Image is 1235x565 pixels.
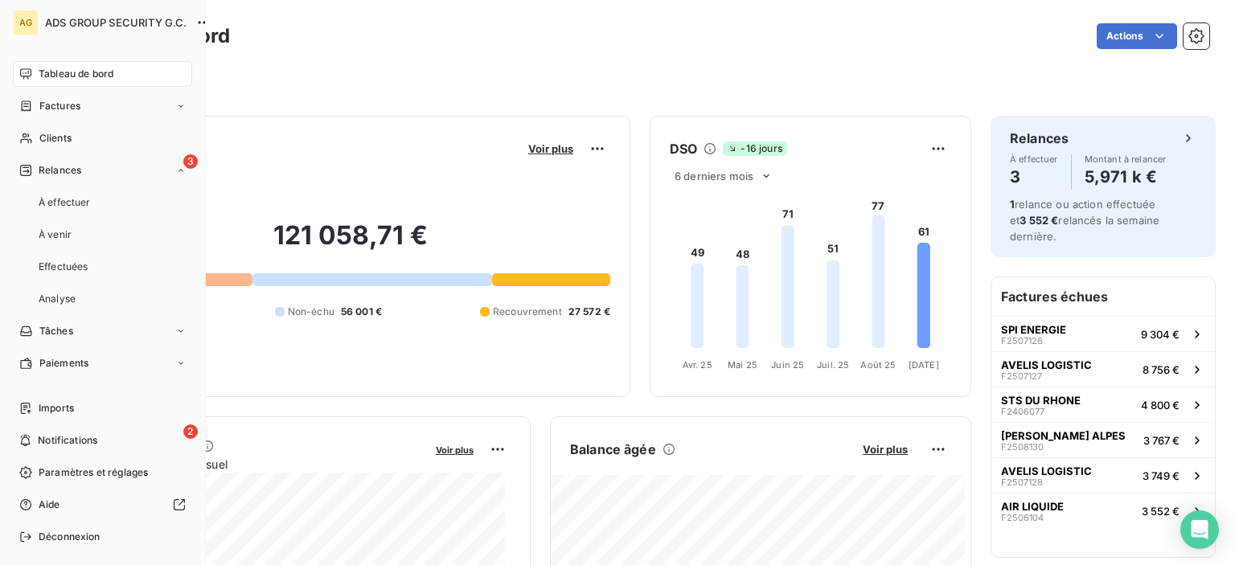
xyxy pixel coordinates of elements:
span: Analyse [39,292,76,306]
button: Voir plus [523,141,578,156]
h4: 3 [1010,164,1058,190]
span: Recouvrement [493,305,562,319]
span: Non-échu [288,305,334,319]
span: AVELIS LOGISTIC [1001,358,1092,371]
span: SPI ENERGIE [1001,323,1066,336]
span: À effectuer [39,195,91,210]
span: Effectuées [39,260,88,274]
span: 3 749 € [1143,469,1180,482]
span: 2 [183,424,198,439]
span: 4 800 € [1141,399,1180,411]
span: 8 756 € [1143,363,1180,376]
span: Voir plus [436,444,474,456]
span: AVELIS LOGISTIC [1001,465,1092,477]
span: -16 jours [723,141,786,156]
tspan: Juin 25 [771,359,804,371]
button: SPI ENERGIEF25071269 304 € [991,316,1215,351]
div: Open Intercom Messenger [1180,510,1219,549]
span: ADS GROUP SECURITY G.C. [45,16,187,29]
h4: 5,971 k € [1085,164,1167,190]
button: Voir plus [431,442,478,457]
button: [PERSON_NAME] ALPESF25081303 767 € [991,422,1215,457]
tspan: Avr. 25 [683,359,712,371]
span: F2506104 [1001,513,1044,522]
tspan: Juil. 25 [817,359,849,371]
span: À venir [39,227,72,242]
button: AVELIS LOGISTICF25071278 756 € [991,351,1215,387]
span: 3 552 € [1020,214,1058,227]
span: STS DU RHONE [1001,394,1081,407]
span: F2406077 [1001,407,1044,416]
span: AIR LIQUIDE [1001,500,1064,513]
h6: Factures échues [991,277,1215,316]
div: AG [13,10,39,35]
span: 3 767 € [1143,434,1180,447]
h6: Relances [1010,129,1069,148]
span: 27 572 € [568,305,610,319]
span: 9 304 € [1141,328,1180,341]
span: Factures [39,99,80,113]
span: Déconnexion [39,530,101,544]
button: AVELIS LOGISTICF25071283 749 € [991,457,1215,493]
span: 3 552 € [1142,505,1180,518]
span: Voir plus [528,142,573,155]
tspan: Août 25 [860,359,896,371]
span: Tâches [39,324,73,338]
span: [PERSON_NAME] ALPES [1001,429,1126,442]
span: Clients [39,131,72,145]
span: Paramètres et réglages [39,465,148,480]
span: Paiements [39,356,88,371]
span: F2507127 [1001,371,1042,381]
tspan: [DATE] [909,359,939,371]
span: F2507126 [1001,336,1043,346]
h6: DSO [670,139,697,158]
span: Imports [39,401,74,416]
span: 1 [1010,198,1015,211]
h2: 121 058,71 € [91,219,610,268]
h6: Balance âgée [570,440,656,459]
span: À effectuer [1010,154,1058,164]
a: Aide [13,492,192,518]
button: Voir plus [858,442,913,457]
span: Chiffre d'affaires mensuel [91,456,425,473]
span: Montant à relancer [1085,154,1167,164]
button: AIR LIQUIDEF25061043 552 € [991,493,1215,528]
button: STS DU RHONEF24060774 800 € [991,387,1215,422]
span: Relances [39,163,81,178]
tspan: Mai 25 [728,359,757,371]
span: Aide [39,497,60,512]
span: 56 001 € [341,305,382,319]
span: F2507128 [1001,477,1043,487]
span: F2508130 [1001,442,1044,452]
span: Notifications [38,433,97,448]
button: Actions [1097,23,1177,49]
span: Voir plus [863,443,908,456]
span: Tableau de bord [39,67,113,81]
span: 3 [183,154,198,169]
span: relance ou action effectuée et relancés la semaine dernière. [1010,198,1159,243]
span: 6 derniers mois [675,170,753,182]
